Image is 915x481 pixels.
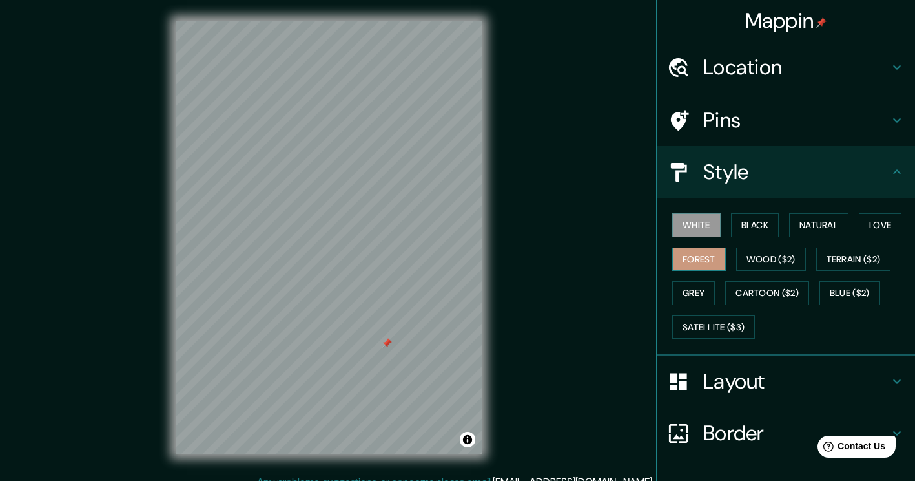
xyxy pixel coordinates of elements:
[703,159,889,185] h4: Style
[672,281,715,305] button: Grey
[703,107,889,133] h4: Pins
[657,146,915,198] div: Style
[703,54,889,80] h4: Location
[859,213,901,237] button: Love
[657,407,915,459] div: Border
[789,213,848,237] button: Natural
[703,369,889,394] h4: Layout
[460,432,475,447] button: Toggle attribution
[816,248,891,272] button: Terrain ($2)
[736,248,806,272] button: Wood ($2)
[725,281,809,305] button: Cartoon ($2)
[819,281,880,305] button: Blue ($2)
[672,213,721,237] button: White
[176,21,482,454] canvas: Map
[731,213,779,237] button: Black
[672,315,755,339] button: Satellite ($3)
[657,41,915,93] div: Location
[657,356,915,407] div: Layout
[672,248,726,272] button: Forest
[816,17,827,28] img: pin-icon.png
[800,431,901,467] iframe: Help widget launcher
[703,420,889,446] h4: Border
[745,8,827,34] h4: Mappin
[657,94,915,146] div: Pins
